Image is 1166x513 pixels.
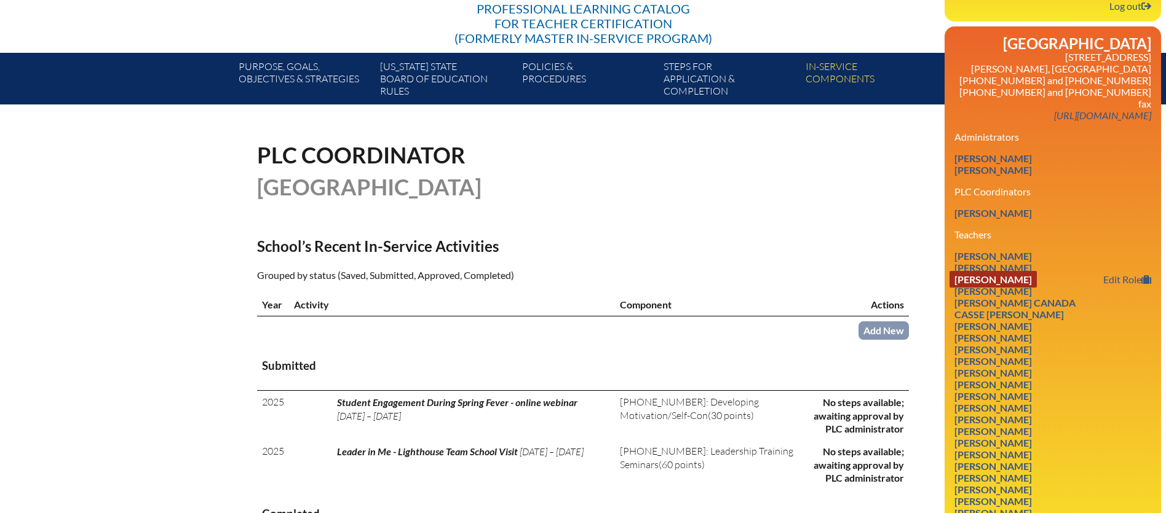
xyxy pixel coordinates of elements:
[620,396,759,421] span: [PHONE_NUMBER]: Developing Motivation/Self-Con
[234,58,375,104] a: Purpose, goals,objectives & strategies
[954,51,1151,121] p: [STREET_ADDRESS] [PERSON_NAME], [GEOGRAPHIC_DATA] [PHONE_NUMBER] and [PHONE_NUMBER] [PHONE_NUMBER...
[801,58,942,104] a: In-servicecomponents
[620,445,793,470] span: [PHONE_NUMBER]: Leadership Training Seminars
[954,229,1151,240] h3: Teachers
[950,364,1037,381] a: [PERSON_NAME]
[950,423,1037,439] a: [PERSON_NAME]
[1049,107,1156,123] a: [URL][DOMAIN_NAME]
[337,410,401,422] span: [DATE] – [DATE]
[950,283,1037,299] a: [PERSON_NAME]
[950,248,1037,264] a: [PERSON_NAME]
[859,321,909,339] a: Add New
[954,186,1151,197] h3: PLC Coordinators
[950,481,1037,498] a: [PERSON_NAME]
[289,293,615,316] th: Activity
[375,58,517,104] a: [US_STATE] StateBoard of Education rules
[659,58,800,104] a: Steps forapplication & completion
[950,446,1037,463] a: [PERSON_NAME]
[950,376,1037,393] a: [PERSON_NAME]
[950,205,1037,221] a: [PERSON_NAME]
[950,493,1037,509] a: [PERSON_NAME]
[950,353,1037,369] a: [PERSON_NAME]
[257,141,466,168] span: PLC Coordinator
[517,58,659,104] a: Policies &Procedures
[520,445,584,458] span: [DATE] – [DATE]
[257,237,690,255] h2: School’s Recent In-Service Activities
[950,469,1037,486] a: [PERSON_NAME]
[954,131,1151,143] h3: Administrators
[1098,271,1156,288] a: Edit Role
[950,434,1037,451] a: [PERSON_NAME]
[950,329,1037,346] a: [PERSON_NAME]
[615,391,806,441] td: (30 points)
[950,411,1037,428] a: [PERSON_NAME]
[615,293,806,316] th: Component
[1141,1,1151,11] svg: Log out
[454,1,712,45] div: Professional Learning Catalog (formerly Master In-service Program)
[950,318,1037,334] a: [PERSON_NAME]
[950,259,1037,276] a: [PERSON_NAME]
[950,271,1037,288] a: [PERSON_NAME]
[262,358,904,374] h3: Submitted
[337,445,518,457] span: Leader in Me - Lighthouse Team School Visit
[811,445,904,484] p: No steps available; awaiting approval by PLC administrator
[257,391,289,441] td: 2025
[950,294,1081,311] a: [PERSON_NAME] Canada
[257,440,289,489] td: 2025
[257,173,482,200] span: [GEOGRAPHIC_DATA]
[954,36,1151,51] h2: [GEOGRAPHIC_DATA]
[257,293,289,316] th: Year
[950,306,1069,323] a: Casse [PERSON_NAME]
[950,341,1037,358] a: [PERSON_NAME]
[806,293,909,316] th: Actions
[494,16,672,31] span: for Teacher Certification
[950,458,1037,474] a: [PERSON_NAME]
[257,267,690,283] p: Grouped by status (Saved, Submitted, Approved, Completed)
[950,388,1037,404] a: [PERSON_NAME]
[615,440,806,489] td: (60 points)
[950,399,1037,416] a: [PERSON_NAME]
[950,150,1037,166] a: [PERSON_NAME]
[950,162,1037,178] a: [PERSON_NAME]
[337,396,577,408] span: Student Engagement During Spring Fever - online webinar
[811,396,904,435] p: No steps available; awaiting approval by PLC administrator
